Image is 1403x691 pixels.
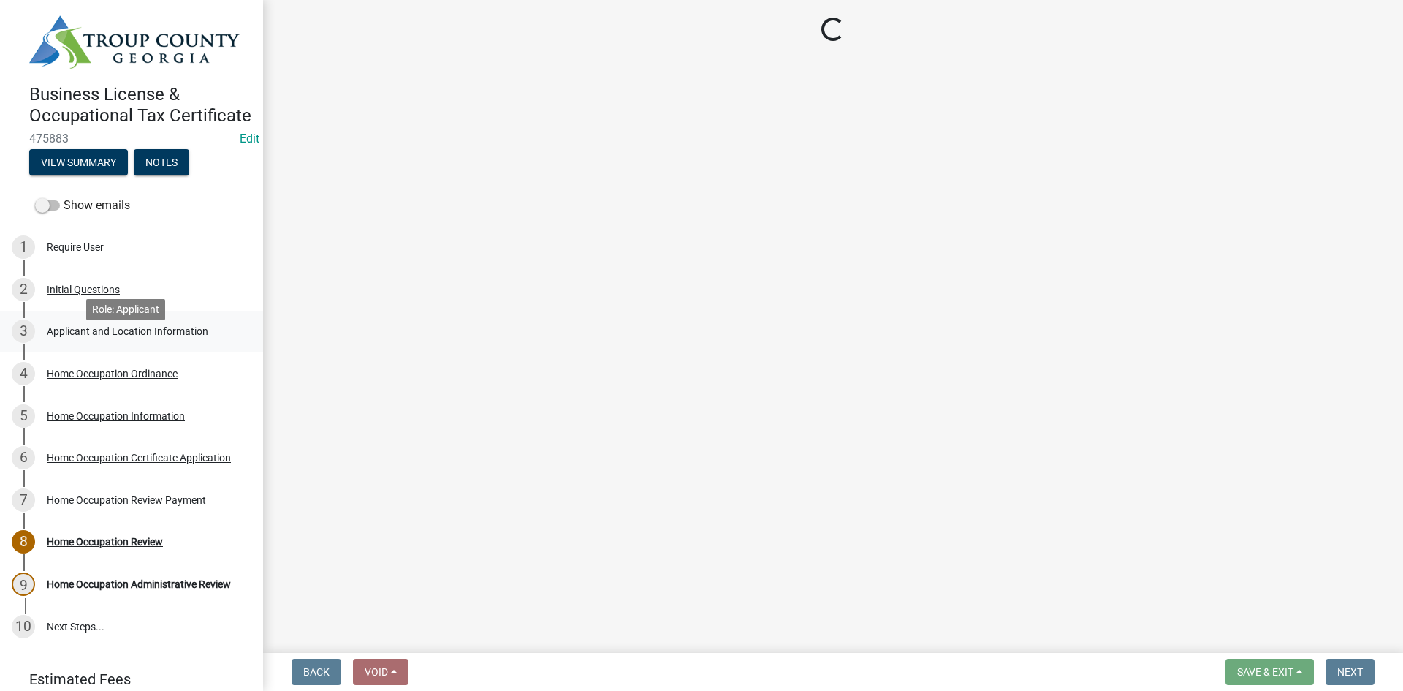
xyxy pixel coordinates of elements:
[12,615,35,638] div: 10
[12,530,35,554] div: 8
[1326,659,1375,685] button: Next
[29,84,251,127] h4: Business License & Occupational Tax Certificate
[12,362,35,385] div: 4
[47,537,163,547] div: Home Occupation Review
[47,242,104,252] div: Require User
[134,149,189,175] button: Notes
[29,15,240,69] img: Troup County, Georgia
[12,235,35,259] div: 1
[1237,666,1293,678] span: Save & Exit
[47,411,185,421] div: Home Occupation Information
[12,404,35,428] div: 5
[134,158,189,170] wm-modal-confirm: Notes
[240,132,259,146] wm-modal-confirm: Edit Application Number
[12,488,35,512] div: 7
[1337,666,1363,678] span: Next
[12,573,35,596] div: 9
[47,284,120,295] div: Initial Questions
[47,579,231,589] div: Home Occupation Administrative Review
[47,369,178,379] div: Home Occupation Ordinance
[29,132,234,146] span: 475883
[240,132,259,146] a: Edit
[47,495,206,505] div: Home Occupation Review Payment
[12,320,35,343] div: 3
[292,659,341,685] button: Back
[47,326,208,336] div: Applicant and Location Information
[29,149,128,175] button: View Summary
[365,666,388,678] span: Void
[29,158,128,170] wm-modal-confirm: Summary
[12,446,35,469] div: 6
[35,197,130,214] label: Show emails
[303,666,330,678] span: Back
[353,659,408,685] button: Void
[12,278,35,301] div: 2
[47,453,231,463] div: Home Occupation Certificate Application
[1225,659,1314,685] button: Save & Exit
[86,299,165,320] div: Role: Applicant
